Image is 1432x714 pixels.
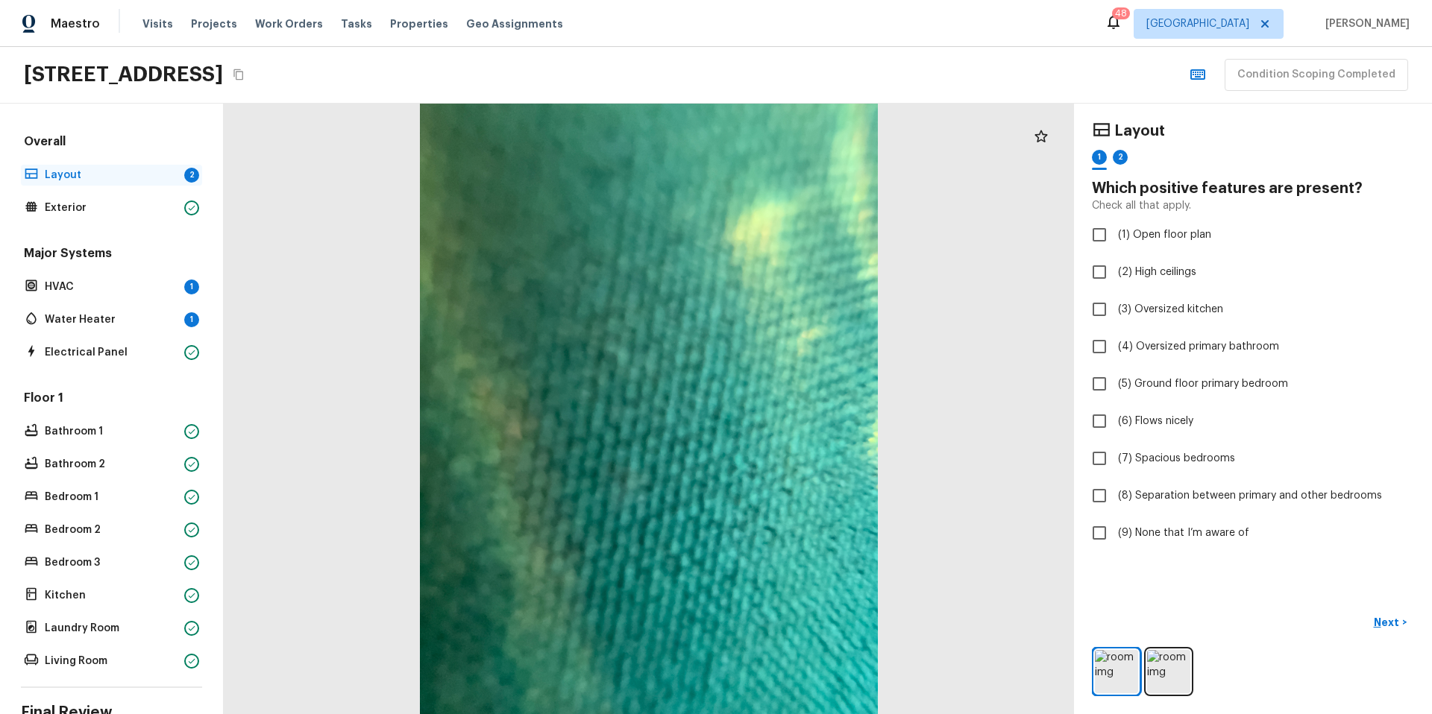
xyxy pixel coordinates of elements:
[21,133,202,153] h5: Overall
[1118,451,1235,466] span: (7) Spacious bedrooms
[45,522,178,537] p: Bedroom 2
[1319,16,1410,31] span: [PERSON_NAME]
[1092,150,1107,165] div: 1
[184,168,199,183] div: 2
[45,168,178,183] p: Layout
[1118,376,1288,391] span: (5) Ground floor primary bedroom
[1118,488,1382,503] span: (8) Separation between primary and other bedrooms
[45,490,178,505] p: Bedroom 1
[341,19,372,29] span: Tasks
[45,588,178,603] p: Kitchen
[45,621,178,636] p: Laundry Room
[45,555,178,570] p: Bedroom 3
[1118,414,1193,429] span: (6) Flows nicely
[1118,227,1211,242] span: (1) Open floor plan
[1118,525,1249,540] span: (9) None that I’m aware of
[1095,650,1138,693] img: room img
[1118,339,1279,354] span: (4) Oversized primary bathroom
[24,61,223,88] h2: [STREET_ADDRESS]
[229,65,248,84] button: Copy Address
[45,457,178,472] p: Bathroom 2
[184,312,199,327] div: 1
[1118,265,1196,279] span: (2) High ceilings
[1146,16,1249,31] span: [GEOGRAPHIC_DATA]
[142,16,173,31] span: Visits
[1113,150,1128,165] div: 2
[1147,650,1190,693] img: room img
[1374,615,1402,630] p: Next
[255,16,323,31] span: Work Orders
[1115,6,1127,21] div: 48
[45,424,178,439] p: Bathroom 1
[1118,302,1223,317] span: (3) Oversized kitchen
[466,16,563,31] span: Geo Assignments
[51,16,100,31] span: Maestro
[45,345,178,360] p: Electrical Panel
[21,390,202,409] h5: Floor 1
[1092,179,1414,198] h4: Which positive features are present?
[1092,198,1191,213] p: Check all that apply.
[191,16,237,31] span: Projects
[45,654,178,669] p: Living Room
[1114,121,1165,141] h4: Layout
[1366,610,1414,635] button: Next>
[21,245,202,265] h5: Major Systems
[184,279,199,294] div: 1
[45,200,178,215] p: Exterior
[45,279,178,294] p: HVAC
[390,16,448,31] span: Properties
[45,312,178,327] p: Water Heater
